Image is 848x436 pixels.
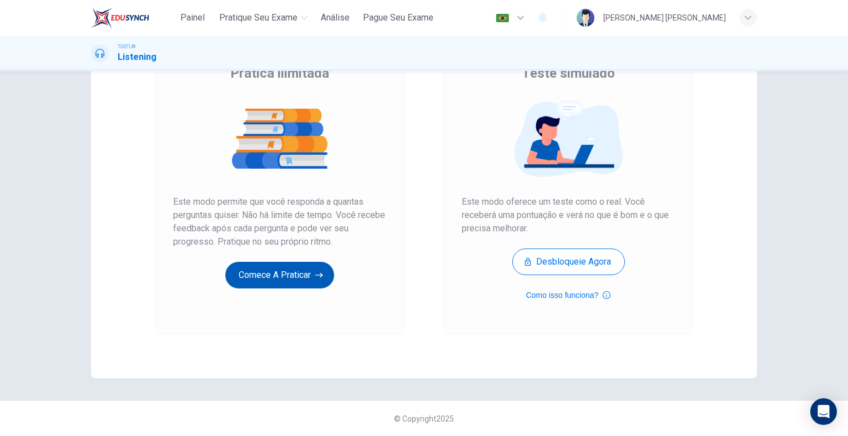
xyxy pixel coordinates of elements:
button: Pratique seu exame [215,8,312,28]
h1: Listening [118,50,157,64]
div: Open Intercom Messenger [810,398,837,425]
span: Teste simulado [522,64,615,82]
div: [PERSON_NAME] [PERSON_NAME] [603,11,726,24]
button: Pague Seu Exame [359,8,438,28]
button: Desbloqueie agora [512,249,625,275]
span: Este modo oferece um teste como o real. Você receberá uma pontuação e verá no que é bom e o que p... [462,195,675,235]
img: Profile picture [577,9,594,27]
span: TOEFL® [118,43,135,50]
img: EduSynch logo [91,7,149,29]
button: Análise [316,8,354,28]
button: Comece a praticar [225,262,334,288]
button: Como isso funciona? [526,288,611,302]
span: Pague Seu Exame [363,11,433,24]
span: Painel [180,11,205,24]
a: EduSynch logo [91,7,175,29]
img: pt [496,14,509,22]
span: Pratique seu exame [219,11,297,24]
span: Análise [321,11,350,24]
span: © Copyright 2025 [394,414,454,423]
span: Prática ilimitada [230,64,329,82]
span: Este modo permite que você responda a quantas perguntas quiser. Não há limite de tempo. Você rece... [173,195,386,249]
button: Painel [175,8,210,28]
